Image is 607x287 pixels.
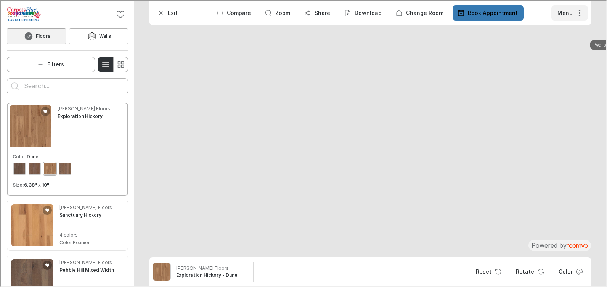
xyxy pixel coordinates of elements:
[552,263,587,279] button: Open color dialog
[467,8,517,16] p: Book Appointment
[211,5,256,20] button: Enter compare mode
[173,262,249,280] button: Show details for Exploration Hickory
[57,105,109,111] p: [PERSON_NAME] Floors
[72,239,90,245] p: Reunion
[531,240,587,249] p: Powered by
[259,5,295,20] button: Zoom room image
[23,181,48,188] h6: 6.38" x 10"
[12,153,122,175] div: Product colors
[26,153,38,160] h6: Dune
[98,32,110,39] h6: Walls
[6,199,127,250] div: See Sanctuary Hickory in the room
[27,161,41,175] button: View color format Delta
[339,5,387,20] button: Download
[57,112,102,119] h4: Exploration Hickory
[566,243,587,247] img: roomvo_wordmark.svg
[58,161,71,175] button: View color format Inlet
[175,264,228,271] p: [PERSON_NAME] Floors
[405,8,443,16] p: Change Room
[112,56,127,71] button: Switch to simple view
[11,203,53,245] img: Sanctuary Hickory. Link opens in a new window.
[12,181,23,188] h6: Size :
[299,5,336,20] button: Share
[12,181,122,188] div: Product sizes
[6,6,40,21] a: Go to Dan Good Flooring's website.
[97,56,112,71] button: Switch to detail view
[59,258,111,265] p: [PERSON_NAME] Floors
[23,79,110,92] input: Enter products to search for
[59,231,111,238] p: 4 colors
[59,211,101,218] h4: Sanctuary Hickory
[354,8,381,16] p: Download
[531,240,587,249] div: The visualizer is powered by Roomvo.
[152,262,170,280] img: Exploration Hickory
[47,60,63,68] p: Filters
[12,161,26,175] button: View color format Compass
[469,263,506,279] button: Reset product
[59,203,111,210] p: [PERSON_NAME] Floors
[226,8,250,16] p: Compare
[40,106,49,115] button: Add Exploration Hickory to favorites
[6,6,40,21] img: Logo representing Dan Good Flooring.
[112,6,127,21] button: No favorites
[175,271,247,278] h6: Exploration Hickory - Dune
[42,205,51,214] button: Add Sanctuary Hickory to favorites
[9,105,51,147] img: Exploration Hickory. Link opens in a new window.
[594,41,605,48] p: Walls
[42,260,51,269] button: Add Pebble Hill Mixed Width to favorites
[167,8,177,16] p: Exit
[35,32,50,39] h6: Floors
[314,8,329,16] p: Share
[6,27,65,44] button: Floors
[97,56,127,71] div: Product List Mode Selector
[509,263,549,279] button: Rotate Surface
[452,5,523,20] button: Book Appointment
[390,5,449,20] button: Change Room
[6,56,94,71] button: Open the filters menu
[275,8,289,16] p: Zoom
[59,239,72,245] p: Color :
[551,5,587,20] button: More actions
[42,161,56,175] button: View color format Dune
[152,5,183,20] button: Exit
[59,266,113,273] h4: Pebble Hill Mixed Width
[68,27,127,44] button: Walls
[12,153,26,160] h6: Color :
